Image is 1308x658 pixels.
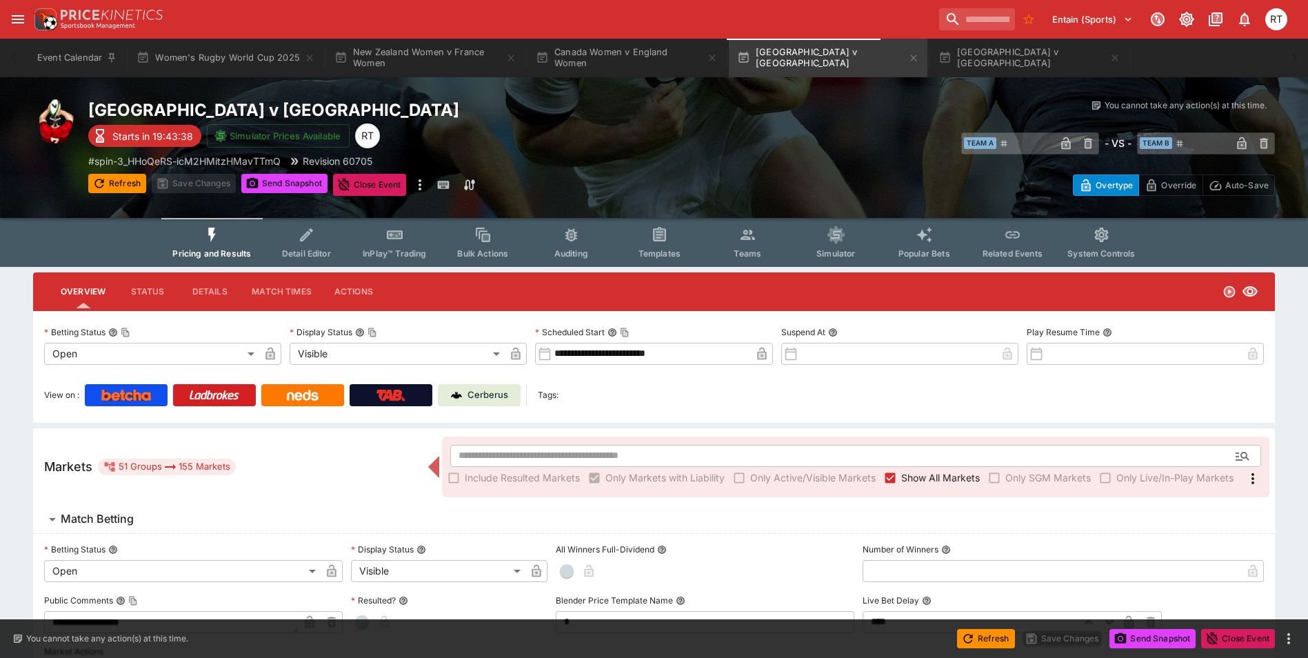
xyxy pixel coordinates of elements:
span: Simulator [816,248,855,259]
span: Bulk Actions [457,248,508,259]
p: Scheduled Start [535,326,605,338]
h5: Markets [44,459,92,475]
button: Display Status [416,545,426,555]
button: Send Snapshot [1109,629,1196,648]
img: TabNZ [376,390,405,401]
button: Copy To Clipboard [620,328,630,337]
svg: Open [1223,285,1236,299]
button: [GEOGRAPHIC_DATA] v [GEOGRAPHIC_DATA] [729,39,927,77]
div: Richard Tatton [1265,8,1287,30]
button: Refresh [88,174,146,193]
button: Toggle light/dark mode [1174,7,1199,32]
button: Public CommentsCopy To Clipboard [116,596,125,606]
button: Overtype [1073,175,1139,196]
button: Resulted? [399,596,408,606]
p: Auto-Save [1225,178,1269,192]
a: Cerberus [438,384,521,406]
div: Open [44,343,259,365]
button: Betting Status [108,545,118,555]
input: search [939,8,1015,30]
span: Detail Editor [282,248,331,259]
p: You cannot take any action(s) at this time. [1105,99,1267,112]
span: Team A [964,137,996,149]
p: Revision 60705 [303,154,372,168]
button: No Bookmarks [1018,8,1040,30]
button: [GEOGRAPHIC_DATA] v [GEOGRAPHIC_DATA] [930,39,1129,77]
button: Betting StatusCopy To Clipboard [108,328,118,337]
div: Richard Tatton [355,123,380,148]
button: Blender Price Template Name [676,596,685,606]
button: All Winners Full-Dividend [657,545,667,555]
p: Blender Price Template Name [556,595,673,606]
div: Visible [290,343,505,365]
img: rugby_union.png [33,99,77,143]
button: Connected to PK [1145,7,1170,32]
div: 51 Groups 155 Markets [103,459,230,475]
button: Copy To Clipboard [121,328,130,337]
button: Scheduled StartCopy To Clipboard [607,328,617,337]
button: Documentation [1203,7,1228,32]
p: Betting Status [44,326,105,338]
button: Copy To Clipboard [128,596,138,606]
span: Auditing [554,248,588,259]
button: Canada Women v England Women [527,39,726,77]
h2: Copy To Clipboard [88,99,682,121]
span: Team B [1140,137,1172,149]
button: Send Snapshot [241,174,328,193]
button: Override [1138,175,1203,196]
button: Auto-Save [1203,175,1275,196]
button: Play Resume Time [1103,328,1112,337]
span: Related Events [983,248,1043,259]
img: PriceKinetics Logo [30,6,58,33]
p: Overtype [1096,178,1133,192]
button: Match Times [241,275,323,308]
div: Event type filters [161,218,1146,267]
label: Tags: [538,384,559,406]
img: Sportsbook Management [61,23,135,29]
button: Suspend At [828,328,838,337]
button: Event Calendar [29,39,125,77]
p: Display Status [351,544,414,555]
button: Display StatusCopy To Clipboard [355,328,365,337]
p: Copy To Clipboard [88,154,281,168]
button: New Zealand Women v France Women [326,39,525,77]
button: Refresh [957,629,1015,648]
span: Only SGM Markets [1005,470,1091,485]
button: Copy To Clipboard [368,328,377,337]
svg: Visible [1242,283,1258,300]
button: Women's Rugby World Cup 2025 [128,39,323,77]
p: Betting Status [44,544,105,555]
label: View on : [44,384,79,406]
div: Start From [1073,175,1275,196]
span: Only Live/In-Play Markets [1116,470,1234,485]
span: Include Resulted Markets [465,470,580,485]
button: Open [1230,443,1255,468]
button: Match Betting [33,506,1275,533]
span: Templates [638,248,681,259]
div: Visible [351,560,525,582]
button: Actions [323,275,385,308]
button: Close Event [1201,629,1275,648]
button: Simulator Prices Available [207,124,350,148]
p: Resulted? [351,595,396,606]
span: Only Markets with Liability [605,470,725,485]
img: Ladbrokes [189,390,239,401]
button: Live Bet Delay [922,596,932,606]
button: more [412,174,428,196]
button: Details [179,275,241,308]
h6: Match Betting [61,512,134,526]
img: Cerberus [451,390,462,401]
span: System Controls [1067,248,1135,259]
button: Notifications [1232,7,1257,32]
button: Status [117,275,179,308]
span: Popular Bets [898,248,950,259]
button: Number of Winners [941,545,951,555]
button: Close Event [333,174,407,196]
h6: - VS - [1105,136,1131,150]
button: more [1280,630,1297,647]
span: Pricing and Results [172,248,251,259]
span: Only Active/Visible Markets [750,470,876,485]
span: Teams [734,248,761,259]
p: You cannot take any action(s) at this time. [26,632,188,645]
button: Select Tenant [1044,8,1141,30]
